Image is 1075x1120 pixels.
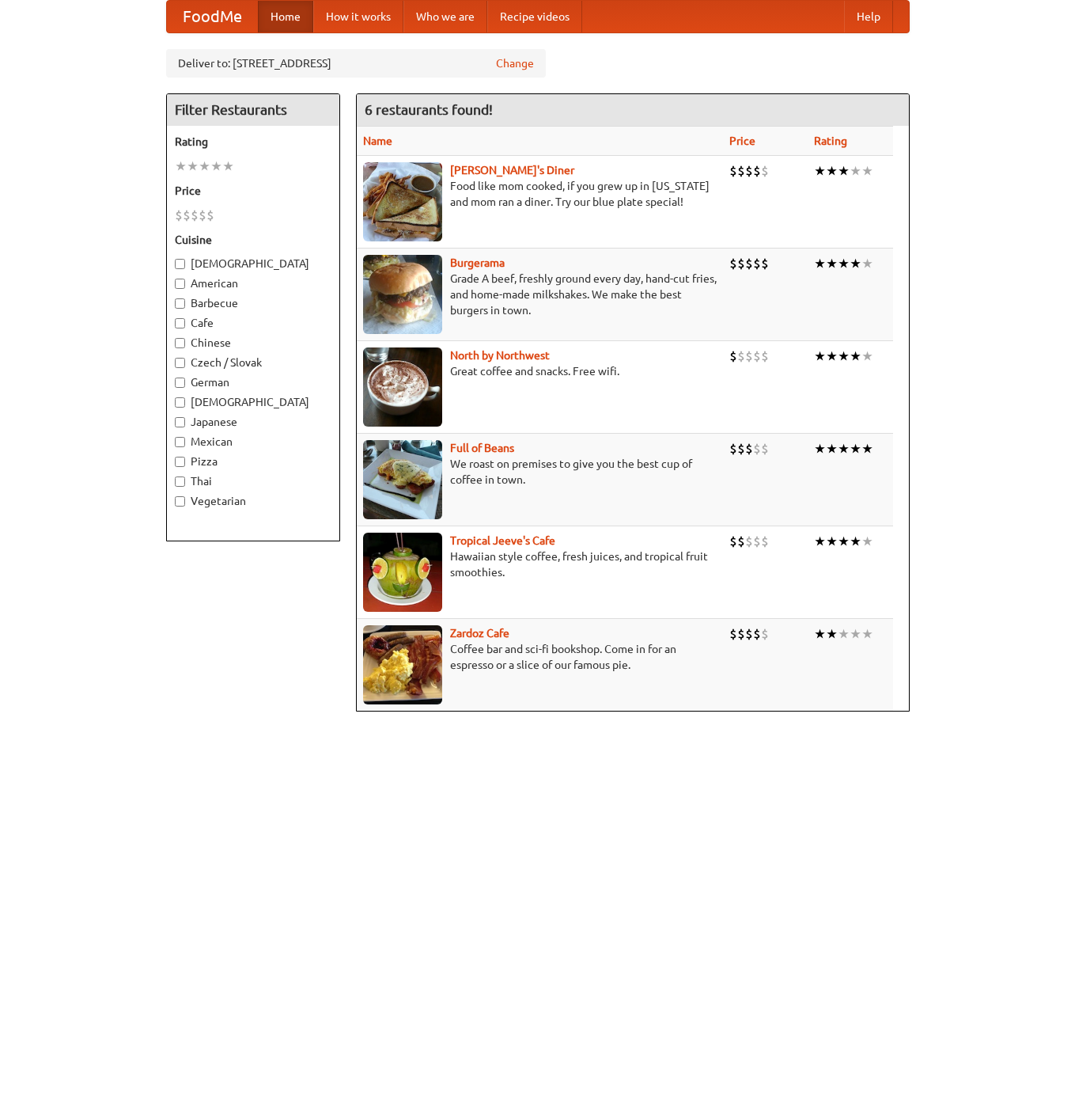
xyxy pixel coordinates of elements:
[487,1,582,32] a: Recipe videos
[363,456,717,488] p: We roast on premises to give you the best cup of coffee in town.
[403,1,487,32] a: Who we are
[450,256,505,269] a: Burgerama
[175,335,331,351] label: Chinese
[737,440,745,457] li: $
[363,271,717,318] p: Grade A beef, freshly ground every day, hand-cut fries, and home-made milkshakes. We make the bes...
[861,625,873,643] li: ★
[814,135,847,147] a: Rating
[167,94,339,126] h4: Filter Restaurants
[753,533,761,550] li: $
[199,207,206,224] li: $
[363,625,442,704] img: zardoz.jpg
[729,162,737,180] li: $
[861,533,873,550] li: ★
[450,164,574,177] a: [PERSON_NAME]'s Diner
[175,275,331,291] label: American
[206,207,214,224] li: $
[814,625,826,643] li: ★
[313,1,403,32] a: How it works
[745,347,753,365] li: $
[844,1,893,32] a: Help
[826,255,838,272] li: ★
[175,295,331,311] label: Barbecue
[753,347,761,365] li: $
[175,158,187,175] li: ★
[496,55,534,71] a: Change
[450,534,555,547] a: Tropical Jeeve's Cafe
[183,207,191,224] li: $
[175,437,185,447] input: Mexican
[861,347,873,365] li: ★
[761,162,769,180] li: $
[365,102,493,117] ng-pluralize: 6 restaurants found!
[814,255,826,272] li: ★
[729,255,737,272] li: $
[838,255,850,272] li: ★
[175,183,331,199] h5: Price
[199,158,210,175] li: ★
[838,533,850,550] li: ★
[191,207,199,224] li: $
[175,207,183,224] li: $
[737,347,745,365] li: $
[175,454,331,469] label: Pizza
[175,355,331,370] label: Czech / Slovak
[175,315,331,331] label: Cafe
[363,440,442,519] img: beans.jpg
[826,347,838,365] li: ★
[175,397,185,408] input: [DEMOGRAPHIC_DATA]
[363,135,392,147] a: Name
[222,158,234,175] li: ★
[737,162,745,180] li: $
[175,457,185,467] input: Pizza
[175,279,185,289] input: American
[826,533,838,550] li: ★
[363,641,717,673] p: Coffee bar and sci-fi bookshop. Come in for an espresso or a slice of our famous pie.
[753,255,761,272] li: $
[729,533,737,550] li: $
[450,627,509,640] a: Zardoz Cafe
[745,255,753,272] li: $
[175,338,185,348] input: Chinese
[450,349,550,362] a: North by Northwest
[187,158,199,175] li: ★
[175,298,185,309] input: Barbecue
[363,178,717,210] p: Food like mom cooked, if you grew up in [US_STATE] and mom ran a diner. Try our blue plate special!
[814,533,826,550] li: ★
[729,625,737,643] li: $
[745,162,753,180] li: $
[450,442,514,454] a: Full of Beans
[850,162,861,180] li: ★
[363,255,442,334] img: burgerama.jpg
[175,394,331,410] label: [DEMOGRAPHIC_DATA]
[761,255,769,272] li: $
[753,625,761,643] li: $
[850,533,861,550] li: ★
[175,374,331,390] label: German
[175,259,185,269] input: [DEMOGRAPHIC_DATA]
[175,134,331,150] h5: Rating
[745,440,753,457] li: $
[814,347,826,365] li: ★
[175,417,185,427] input: Japanese
[861,255,873,272] li: ★
[729,135,755,147] a: Price
[175,232,331,248] h5: Cuisine
[826,162,838,180] li: ★
[850,625,861,643] li: ★
[210,158,222,175] li: ★
[737,255,745,272] li: $
[850,347,861,365] li: ★
[363,533,442,612] img: jeeves.jpg
[363,549,717,580] p: Hawaiian style coffee, fresh juices, and tropical fruit smoothies.
[175,476,185,487] input: Thai
[761,625,769,643] li: $
[838,440,850,457] li: ★
[814,162,826,180] li: ★
[175,318,185,328] input: Cafe
[166,49,546,78] div: Deliver to: [STREET_ADDRESS]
